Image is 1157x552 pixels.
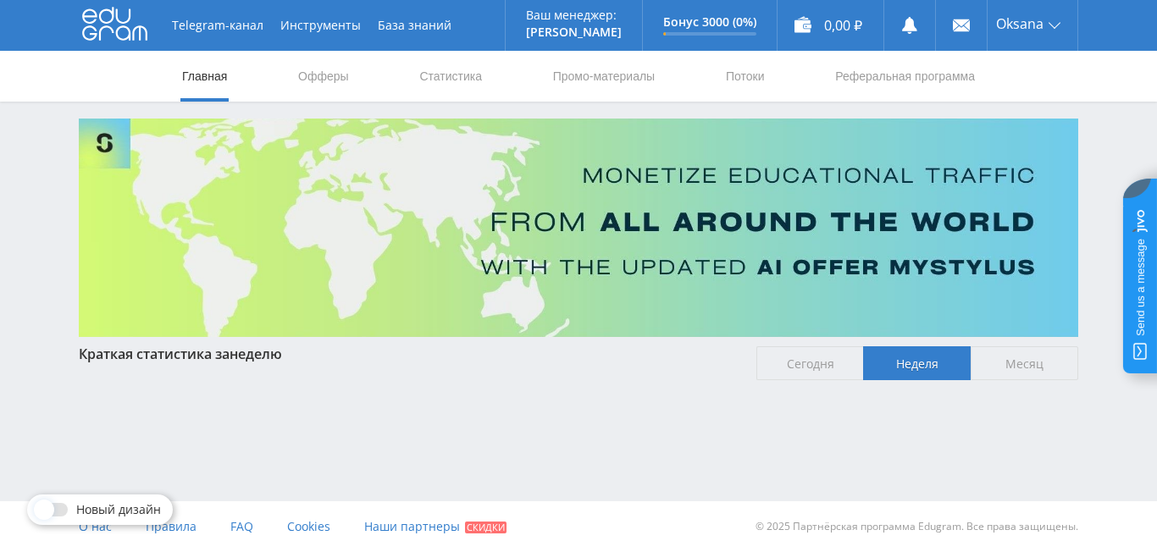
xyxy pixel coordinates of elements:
a: Статистика [418,51,484,102]
span: Месяц [971,346,1078,380]
a: Офферы [296,51,351,102]
a: Cookies [287,501,330,552]
div: © 2025 Партнёрская программа Edugram. Все права защищены. [587,501,1078,552]
div: Краткая статистика за [79,346,739,362]
a: FAQ [230,501,253,552]
span: неделю [230,345,282,363]
p: Ваш менеджер: [526,8,622,22]
span: Cookies [287,518,330,534]
a: О нас [79,501,112,552]
span: Новый дизайн [76,503,161,516]
span: Наши партнеры [364,518,460,534]
span: Неделя [863,346,971,380]
a: Промо-материалы [551,51,656,102]
a: Правила [146,501,197,552]
a: Потоки [724,51,767,102]
img: Banner [79,119,1078,337]
span: Сегодня [756,346,864,380]
p: [PERSON_NAME] [526,25,622,39]
span: О нас [79,518,112,534]
span: FAQ [230,518,253,534]
span: Oksana [996,17,1044,30]
p: Бонус 3000 (0%) [663,15,756,29]
span: Скидки [465,522,507,533]
a: Наши партнеры Скидки [364,501,507,552]
a: Главная [180,51,229,102]
a: Реферальная программа [833,51,977,102]
span: Правила [146,518,197,534]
